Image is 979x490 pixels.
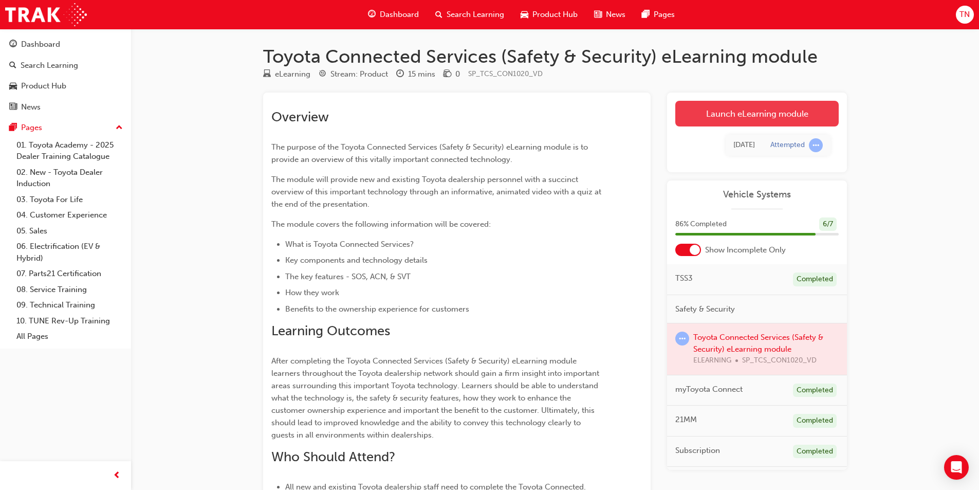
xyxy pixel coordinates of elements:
span: guage-icon [368,8,376,21]
span: Dashboard [380,9,419,21]
span: The module covers the following information will be covered: [271,220,491,229]
a: News [4,98,127,117]
div: Stream: Product [330,68,388,80]
button: DashboardSearch LearningProduct HubNews [4,33,127,118]
div: Completed [793,273,837,286]
div: Stream [319,68,388,81]
span: The module will provide new and existing Toyota dealership personnel with a succinct overview of ... [271,175,603,209]
img: Trak [5,3,87,26]
div: Thu Jul 31 2025 09:06:26 GMT+1000 (Australian Eastern Standard Time) [733,139,755,151]
div: Open Intercom Messenger [944,455,969,480]
span: clock-icon [396,70,404,79]
span: pages-icon [642,8,650,21]
span: news-icon [9,103,17,112]
span: TSS3 [675,273,693,284]
div: Pages [21,122,42,134]
div: Attempted [770,140,805,150]
span: The key features - SOS, ACN, & SVT [285,272,411,281]
span: guage-icon [9,40,17,49]
span: money-icon [444,70,451,79]
div: Dashboard [21,39,60,50]
span: How they work [285,288,339,297]
a: 03. Toyota For Life [12,192,127,208]
a: All Pages [12,329,127,344]
span: Key components and technology details [285,256,428,265]
a: pages-iconPages [634,4,683,25]
span: Learning Outcomes [271,323,390,339]
a: 08. Service Training [12,282,127,298]
span: search-icon [9,61,16,70]
span: learningResourceType_ELEARNING-icon [263,70,271,79]
div: Completed [793,384,837,397]
span: up-icon [116,121,123,135]
a: 10. TUNE Rev-Up Training [12,313,127,329]
div: Product Hub [21,80,66,92]
span: 86 % Completed [675,219,727,230]
span: search-icon [435,8,442,21]
div: News [21,101,41,113]
a: 04. Customer Experience [12,207,127,223]
span: learningRecordVerb_ATTEMPT-icon [809,138,823,152]
span: prev-icon [113,469,121,482]
span: Safety & Security [675,303,735,315]
span: pages-icon [9,123,17,133]
div: Price [444,68,460,81]
a: Product Hub [4,77,127,96]
span: Search Learning [447,9,504,21]
h1: Toyota Connected Services (Safety & Security) eLearning module [263,45,847,68]
span: learningRecordVerb_ATTEMPT-icon [675,332,689,346]
span: Benefits to the ownership experience for customers [285,304,469,314]
a: 06. Electrification (EV & Hybrid) [12,239,127,266]
a: news-iconNews [586,4,634,25]
div: Search Learning [21,60,78,71]
span: car-icon [9,82,17,91]
span: news-icon [594,8,602,21]
a: 02. New - Toyota Dealer Induction [12,165,127,192]
span: Pages [654,9,675,21]
a: Vehicle Systems [675,189,839,201]
span: Learning resource code [468,69,543,78]
a: Launch eLearning module [675,101,839,126]
button: Pages [4,118,127,137]
a: car-iconProduct Hub [512,4,586,25]
span: After completing the Toyota Connected Services (Safety & Security) eLearning module learners thro... [271,356,601,440]
div: Completed [793,414,837,428]
div: Type [263,68,310,81]
div: Completed [793,445,837,459]
span: Show Incomplete Only [705,244,786,256]
span: The purpose of the Toyota Connected Services (Safety & Security) eLearning module is to provide a... [271,142,590,164]
span: myToyota Connect [675,384,743,395]
div: Duration [396,68,435,81]
a: 09. Technical Training [12,297,127,313]
span: 21MM [675,414,697,426]
span: Who Should Attend? [271,449,395,465]
span: TN [959,9,970,21]
span: Product Hub [532,9,578,21]
a: Dashboard [4,35,127,54]
a: 07. Parts21 Certification [12,266,127,282]
a: 05. Sales [12,223,127,239]
div: 6 / 7 [819,217,837,231]
span: News [606,9,625,21]
div: 0 [455,68,460,80]
span: target-icon [319,70,326,79]
div: eLearning [275,68,310,80]
a: search-iconSearch Learning [427,4,512,25]
span: What is Toyota Connected Services? [285,240,414,249]
span: Subscription [675,445,720,457]
a: guage-iconDashboard [360,4,427,25]
button: TN [956,6,974,24]
span: car-icon [521,8,528,21]
a: Search Learning [4,56,127,75]
div: 15 mins [408,68,435,80]
span: Overview [271,109,329,125]
a: 01. Toyota Academy - 2025 Dealer Training Catalogue [12,137,127,165]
